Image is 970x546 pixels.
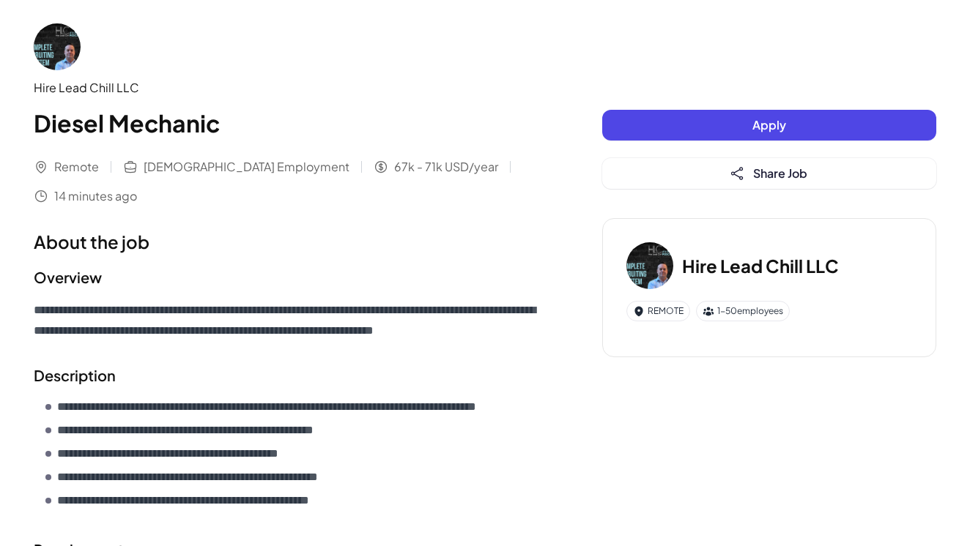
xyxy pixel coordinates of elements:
h1: Diesel Mechanic [34,105,544,141]
h3: Hire Lead Chill LLC [682,253,839,279]
span: 14 minutes ago [54,187,137,205]
button: Share Job [602,158,936,189]
span: Apply [752,117,786,132]
h1: About the job [34,228,544,255]
button: Apply [602,110,936,141]
img: Hi [626,242,673,289]
div: 1-50 employees [696,301,790,321]
span: Share Job [753,165,807,181]
span: [DEMOGRAPHIC_DATA] Employment [144,158,349,176]
h2: Description [34,364,544,386]
span: 67k - 71k USD/year [394,158,498,176]
img: Hi [34,23,81,70]
span: Remote [54,158,99,176]
div: REMOTE [626,301,690,321]
div: Hire Lead Chill LLC [34,79,544,97]
h2: Overview [34,266,544,288]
